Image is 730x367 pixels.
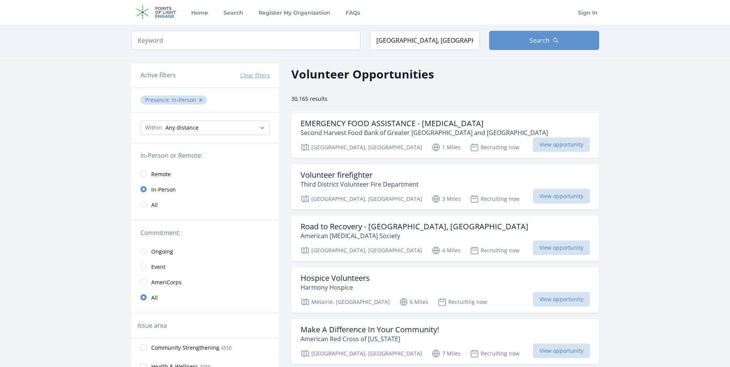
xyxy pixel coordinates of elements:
h3: EMERGENCY FOOD ASSISTANCE - [MEDICAL_DATA] [301,119,548,128]
select: Search Radius [140,120,270,135]
p: [GEOGRAPHIC_DATA], [GEOGRAPHIC_DATA] [301,246,422,255]
button: Search [489,31,599,50]
a: Event [131,259,279,274]
span: AmeriCorps [151,279,182,286]
h3: Hospice Volunteers [301,274,370,283]
p: 1 Miles [431,143,461,152]
span: 30,165 results [291,95,327,102]
p: 7 Miles [431,349,461,358]
p: Recruiting now [470,349,520,358]
span: View opportunity [533,189,590,204]
a: EMERGENCY FOOD ASSISTANCE - [MEDICAL_DATA] Second Harvest Food Bank of Greater [GEOGRAPHIC_DATA] ... [291,113,599,158]
span: Presence : [145,96,172,103]
h2: Volunteer Opportunities [291,65,434,83]
input: Community Strengthening 4550 [140,344,147,350]
span: View opportunity [533,344,590,358]
p: Recruiting now [438,297,487,307]
span: Community Strengthening [151,344,219,352]
legend: In-Person or Remote: [140,151,270,160]
p: Third District Volunteer Fire Department [301,180,419,189]
p: Second Harvest Food Bank of Greater [GEOGRAPHIC_DATA] and [GEOGRAPHIC_DATA] [301,128,548,137]
a: All [131,197,279,212]
a: Make A Difference In Your Community! American Red Cross of [US_STATE] [GEOGRAPHIC_DATA], [GEOGRAP... [291,319,599,364]
p: 4 Miles [431,246,461,255]
h3: Active filters [140,70,176,80]
legend: Issue area [137,321,167,330]
span: All [151,201,158,209]
h3: Road to Recovery - [GEOGRAPHIC_DATA], [GEOGRAPHIC_DATA] [301,222,528,231]
span: View opportunity [533,137,590,152]
span: View opportunity [533,240,590,255]
p: American Red Cross of [US_STATE] [301,334,439,344]
a: Hospice Volunteers Harmony Hospice Metairie, [GEOGRAPHIC_DATA] 6 Miles Recruiting now View opport... [291,267,599,313]
p: Metairie, [GEOGRAPHIC_DATA] [301,297,390,307]
a: Remote [131,166,279,182]
p: Harmony Hospice [301,283,370,292]
p: Recruiting now [470,194,520,204]
span: Search [530,36,550,45]
button: ✕ [199,96,203,104]
a: Road to Recovery - [GEOGRAPHIC_DATA], [GEOGRAPHIC_DATA] American [MEDICAL_DATA] Society [GEOGRAPH... [291,216,599,261]
p: Recruiting now [470,143,520,152]
p: [GEOGRAPHIC_DATA], [GEOGRAPHIC_DATA] [301,349,422,358]
a: Volunteer firefighter Third District Volunteer Fire Department [GEOGRAPHIC_DATA], [GEOGRAPHIC_DAT... [291,164,599,210]
input: Keyword [131,31,361,50]
p: [GEOGRAPHIC_DATA], [GEOGRAPHIC_DATA] [301,194,422,204]
h3: Make A Difference In Your Community! [301,325,439,334]
a: In-Person [131,182,279,197]
p: 6 Miles [399,297,428,307]
span: View opportunity [533,292,590,307]
legend: Commitment: [140,228,270,237]
a: All [131,290,279,305]
p: [GEOGRAPHIC_DATA], [GEOGRAPHIC_DATA] [301,143,422,152]
span: All [151,294,158,302]
p: American [MEDICAL_DATA] Society [301,231,528,240]
input: Location [370,31,480,50]
span: Remote [151,170,171,178]
a: Ongoing [131,244,279,259]
p: 3 Miles [431,194,461,204]
span: Event [151,263,165,271]
a: AmeriCorps [131,274,279,290]
p: Recruiting now [470,246,520,255]
span: 4550 [221,345,232,351]
h3: Volunteer firefighter [301,170,419,180]
span: In-Person [172,96,196,103]
span: In-Person [151,186,176,194]
button: Clear filters [240,72,270,79]
span: Ongoing [151,248,173,255]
